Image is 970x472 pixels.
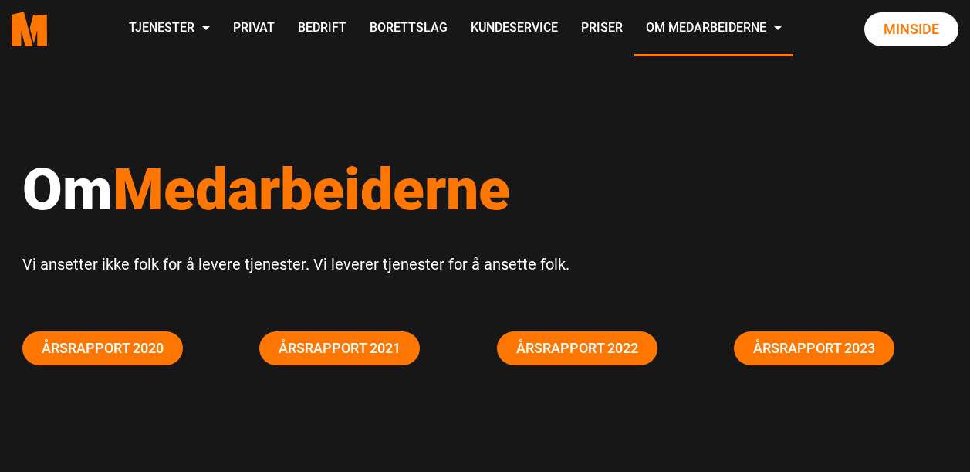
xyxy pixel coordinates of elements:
a: Privat [221,2,286,56]
a: Kundeservice [459,2,569,56]
p: Vi ansetter ikke folk for å levere tjenester. Vi leverer tjenester for å ansette folk. [22,251,948,277]
a: Bedrift [286,2,358,56]
a: Tjenester [117,2,221,56]
a: Årsrapport 2021 [259,331,420,365]
a: Borettslag [358,2,459,56]
a: Minside [864,12,958,46]
span: Medarbeiderne [113,155,510,223]
a: Årsrapport 2020 [22,331,183,365]
a: Årsrapport 2022 [497,331,657,365]
a: Om Medarbeiderne [634,2,793,56]
a: Årsrapport 2023 [734,331,894,365]
h1: Om [22,155,948,224]
a: Priser [569,2,634,56]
